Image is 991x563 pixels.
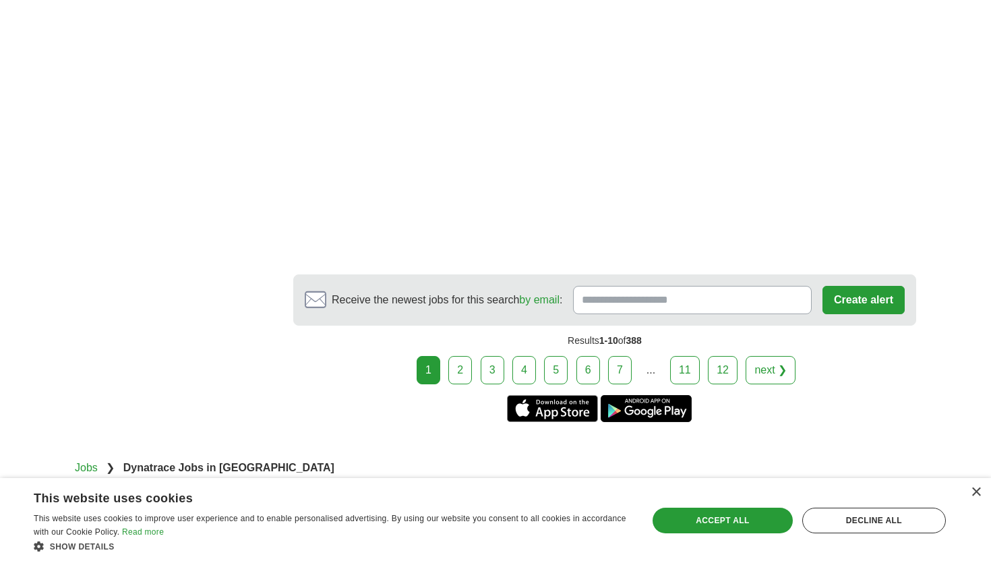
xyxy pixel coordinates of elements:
a: Jobs [75,462,98,473]
div: Accept all [653,508,793,533]
a: 2 [448,356,472,384]
div: Close [971,487,981,498]
div: Show details [34,539,630,553]
div: 1 [417,356,440,384]
button: Create alert [822,286,905,314]
a: Read more, opens a new window [122,527,164,537]
a: next ❯ [746,356,795,384]
div: ... [637,357,664,384]
span: 388 [626,335,642,346]
a: 4 [512,356,536,384]
div: This website uses cookies [34,486,596,506]
span: Show details [50,542,115,552]
a: 7 [608,356,632,384]
strong: Dynatrace Jobs in [GEOGRAPHIC_DATA] [123,462,334,473]
span: ❯ [106,462,115,473]
a: 6 [576,356,600,384]
span: This website uses cookies to improve user experience and to enable personalised advertising. By u... [34,514,626,537]
a: 12 [708,356,738,384]
a: Get the Android app [601,395,692,422]
a: Get the iPhone app [507,395,598,422]
a: 11 [670,356,700,384]
span: 1-10 [599,335,618,346]
a: 3 [481,356,504,384]
div: Decline all [802,508,946,533]
a: 5 [544,356,568,384]
div: Results of [293,326,916,356]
